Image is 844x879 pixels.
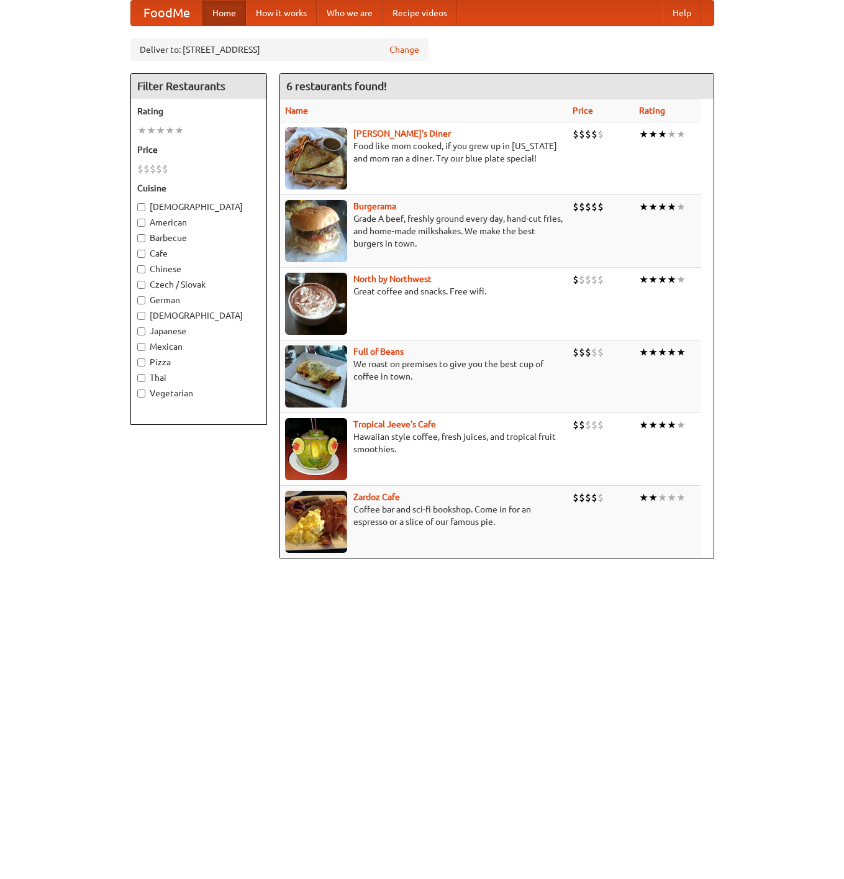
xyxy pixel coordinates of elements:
[676,127,686,141] li: ★
[648,200,658,214] li: ★
[648,127,658,141] li: ★
[137,343,145,351] input: Mexican
[131,74,266,99] h4: Filter Restaurants
[667,491,676,504] li: ★
[658,345,667,359] li: ★
[137,327,145,335] input: Japanese
[639,200,648,214] li: ★
[285,503,563,528] p: Coffee bar and sci-fi bookshop. Come in for an espresso or a slice of our famous pie.
[676,491,686,504] li: ★
[591,491,597,504] li: $
[137,296,145,304] input: German
[137,278,260,291] label: Czech / Slovak
[285,106,308,116] a: Name
[317,1,383,25] a: Who we are
[383,1,457,25] a: Recipe videos
[585,200,591,214] li: $
[137,312,145,320] input: [DEMOGRAPHIC_DATA]
[137,143,260,156] h5: Price
[143,162,150,176] li: $
[389,43,419,56] a: Change
[667,345,676,359] li: ★
[156,162,162,176] li: $
[658,127,667,141] li: ★
[137,162,143,176] li: $
[285,358,563,383] p: We roast on premises to give you the best cup of coffee in town.
[137,234,145,242] input: Barbecue
[658,273,667,286] li: ★
[137,124,147,137] li: ★
[286,80,387,92] ng-pluralize: 6 restaurants found!
[285,430,563,455] p: Hawaiian style coffee, fresh juices, and tropical fruit smoothies.
[667,418,676,432] li: ★
[639,418,648,432] li: ★
[147,124,156,137] li: ★
[137,281,145,289] input: Czech / Slovak
[353,201,396,211] a: Burgerama
[658,491,667,504] li: ★
[591,127,597,141] li: $
[285,127,347,189] img: sallys.jpg
[137,219,145,227] input: American
[137,203,145,211] input: [DEMOGRAPHIC_DATA]
[137,387,260,399] label: Vegetarian
[591,345,597,359] li: $
[573,273,579,286] li: $
[137,358,145,367] input: Pizza
[667,127,676,141] li: ★
[137,250,145,258] input: Cafe
[573,491,579,504] li: $
[579,491,585,504] li: $
[353,347,404,357] a: Full of Beans
[667,200,676,214] li: ★
[137,356,260,368] label: Pizza
[165,124,175,137] li: ★
[573,106,593,116] a: Price
[150,162,156,176] li: $
[137,309,260,322] label: [DEMOGRAPHIC_DATA]
[353,492,400,502] b: Zardoz Cafe
[676,200,686,214] li: ★
[597,127,604,141] li: $
[676,345,686,359] li: ★
[137,265,145,273] input: Chinese
[585,491,591,504] li: $
[353,274,432,284] a: North by Northwest
[579,418,585,432] li: $
[137,247,260,260] label: Cafe
[597,345,604,359] li: $
[597,273,604,286] li: $
[663,1,701,25] a: Help
[591,273,597,286] li: $
[573,200,579,214] li: $
[667,273,676,286] li: ★
[579,127,585,141] li: $
[137,105,260,117] h5: Rating
[648,273,658,286] li: ★
[597,200,604,214] li: $
[585,273,591,286] li: $
[137,374,145,382] input: Thai
[285,418,347,480] img: jeeves.jpg
[648,491,658,504] li: ★
[285,212,563,250] p: Grade A beef, freshly ground every day, hand-cut fries, and home-made milkshakes. We make the bes...
[639,491,648,504] li: ★
[137,263,260,275] label: Chinese
[353,419,436,429] a: Tropical Jeeve's Cafe
[585,345,591,359] li: $
[131,1,202,25] a: FoodMe
[579,200,585,214] li: $
[353,129,451,139] a: [PERSON_NAME]'s Diner
[137,340,260,353] label: Mexican
[585,127,591,141] li: $
[658,418,667,432] li: ★
[285,200,347,262] img: burgerama.jpg
[137,294,260,306] label: German
[676,418,686,432] li: ★
[648,345,658,359] li: ★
